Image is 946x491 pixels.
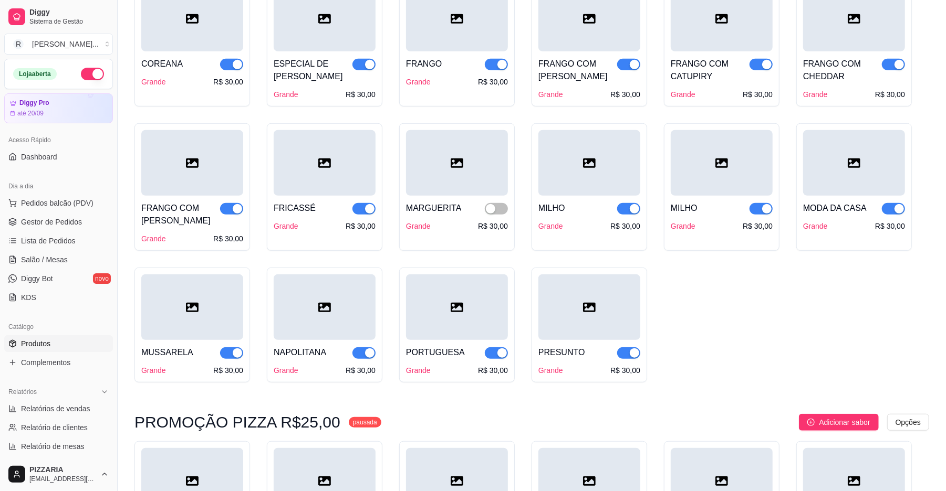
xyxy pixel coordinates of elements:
[134,416,340,429] h3: PROMOÇÃO PIZZA R$25,00
[141,202,220,227] div: FRANGO COM [PERSON_NAME]
[803,58,882,83] div: FRANGO COM CHEDDAR
[4,318,113,335] div: Catálogo
[896,417,921,428] span: Opções
[671,221,695,231] div: Grande
[743,221,773,231] div: R$ 30,00
[21,198,93,208] span: Pedidos balcão (PDV)
[4,4,113,29] a: DiggySistema de Gestão
[13,68,57,80] div: Loja aberta
[141,365,166,376] div: Grande
[4,232,113,249] a: Lista de Pedidos
[4,93,113,123] a: Diggy Proaté 20/09
[4,289,113,306] a: KDS
[803,89,828,100] div: Grande
[141,58,183,70] div: COREANA
[406,365,431,376] div: Grande
[21,217,82,227] span: Gestor de Pedidos
[743,89,773,100] div: R$ 30,00
[29,17,109,26] span: Sistema de Gestão
[274,346,326,359] div: NAPOLITANA
[538,202,565,215] div: MILHO
[538,346,585,359] div: PRESUNTO
[875,221,905,231] div: R$ 30,00
[21,236,76,246] span: Lista de Pedidos
[538,58,617,83] div: FRANGO COM [PERSON_NAME]
[21,403,90,414] span: Relatórios de vendas
[141,233,166,244] div: Grande
[21,152,57,162] span: Dashboard
[21,292,36,303] span: KDS
[406,58,442,70] div: FRANGO
[671,89,695,100] div: Grande
[213,77,243,87] div: R$ 30,00
[29,8,109,17] span: Diggy
[406,202,461,215] div: MARGUERITA
[274,202,316,215] div: FRICASSÉ
[274,365,298,376] div: Grande
[478,221,508,231] div: R$ 30,00
[213,365,243,376] div: R$ 30,00
[4,178,113,195] div: Dia a dia
[4,419,113,436] a: Relatório de clientes
[4,214,113,230] a: Gestor de Pedidos
[4,195,113,211] button: Pedidos balcão (PDV)
[141,346,193,359] div: MUSSARELA
[610,365,640,376] div: R$ 30,00
[406,221,431,231] div: Grande
[21,254,68,265] span: Salão / Mesas
[4,335,113,352] a: Produtos
[4,251,113,268] a: Salão / Mesas
[478,365,508,376] div: R$ 30,00
[803,202,867,215] div: MODA DA CASA
[32,39,99,49] div: [PERSON_NAME] ...
[478,77,508,87] div: R$ 30,00
[887,414,929,431] button: Opções
[4,438,113,455] a: Relatório de mesas
[21,441,85,452] span: Relatório de mesas
[13,39,24,49] span: R
[349,417,381,428] sup: pausada
[803,221,828,231] div: Grande
[4,462,113,487] button: PIZZARIA[EMAIL_ADDRESS][DOMAIN_NAME]
[4,400,113,417] a: Relatórios de vendas
[21,273,53,284] span: Diggy Bot
[81,68,104,80] button: Alterar Status
[819,417,870,428] span: Adicionar sabor
[17,109,44,118] article: até 20/09
[4,457,113,474] a: Relatório de fidelidadenovo
[610,221,640,231] div: R$ 30,00
[19,99,49,107] article: Diggy Pro
[274,58,352,83] div: ESPECIAL DE [PERSON_NAME]
[799,414,878,431] button: Adicionar sabor
[274,221,298,231] div: Grande
[346,89,376,100] div: R$ 30,00
[4,270,113,287] a: Diggy Botnovo
[141,77,166,87] div: Grande
[538,221,563,231] div: Grande
[4,34,113,55] button: Select a team
[538,89,563,100] div: Grande
[29,465,96,475] span: PIZZARIA
[538,365,563,376] div: Grande
[4,148,113,165] a: Dashboard
[406,77,431,87] div: Grande
[4,354,113,371] a: Complementos
[8,388,37,396] span: Relatórios
[346,221,376,231] div: R$ 30,00
[671,202,698,215] div: MILHO
[807,419,815,426] span: plus-circle
[610,89,640,100] div: R$ 30,00
[346,365,376,376] div: R$ 30,00
[406,346,465,359] div: PORTUGUESA
[21,422,88,433] span: Relatório de clientes
[213,233,243,244] div: R$ 30,00
[29,475,96,483] span: [EMAIL_ADDRESS][DOMAIN_NAME]
[671,58,750,83] div: FRANGO COM CATUPIRY
[21,338,50,349] span: Produtos
[4,132,113,148] div: Acesso Rápido
[21,357,70,368] span: Complementos
[875,89,905,100] div: R$ 30,00
[274,89,298,100] div: Grande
